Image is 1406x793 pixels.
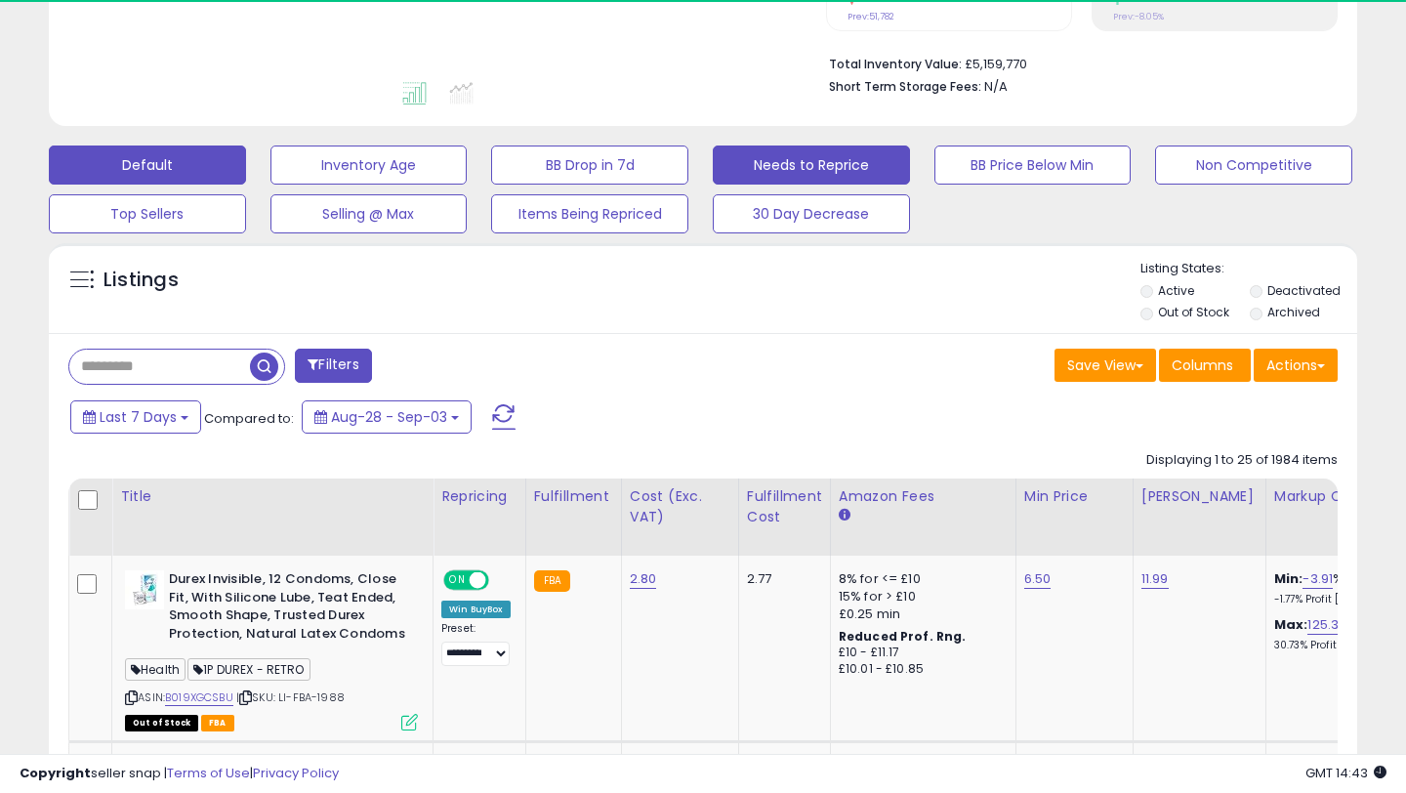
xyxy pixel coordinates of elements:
button: Inventory Age [270,146,468,185]
div: £0.25 min [839,605,1001,623]
div: seller snap | | [20,765,339,783]
button: Needs to Reprice [713,146,910,185]
b: Short Term Storage Fees: [829,78,981,95]
button: 30 Day Decrease [713,194,910,233]
button: Selling @ Max [270,194,468,233]
span: Health [125,658,186,681]
a: Privacy Policy [253,764,339,782]
button: Aug-28 - Sep-03 [302,400,472,434]
b: Total Inventory Value: [829,56,962,72]
button: Last 7 Days [70,400,201,434]
span: Aug-28 - Sep-03 [331,407,447,427]
small: FBA [534,570,570,592]
img: 41Gddn1Z60L._SL40_.jpg [125,570,164,609]
div: Displaying 1 to 25 of 1984 items [1146,451,1338,470]
div: 8% for <= £10 [839,570,1001,588]
li: £5,159,770 [829,51,1323,74]
button: Default [49,146,246,185]
button: Items Being Repriced [491,194,688,233]
button: BB Price Below Min [934,146,1132,185]
a: Terms of Use [167,764,250,782]
label: Out of Stock [1158,304,1229,320]
a: 2.80 [630,569,657,589]
button: Save View [1054,349,1156,382]
a: 11.99 [1141,569,1169,589]
div: ASIN: [125,570,418,729]
h5: Listings [103,267,179,294]
div: Amazon Fees [839,486,1008,507]
small: Amazon Fees. [839,507,850,524]
div: 2.77 [747,570,815,588]
div: £10 - £11.17 [839,645,1001,661]
div: [PERSON_NAME] [1141,486,1258,507]
a: -3.91 [1303,569,1333,589]
div: Title [120,486,425,507]
span: | SKU: LI-FBA-1988 [236,689,345,705]
small: Prev: 51,782 [848,11,894,22]
button: Columns [1159,349,1251,382]
span: 2025-09-11 14:43 GMT [1305,764,1386,782]
a: B019XGCSBU [165,689,233,706]
small: Prev: -8.05% [1113,11,1164,22]
span: All listings that are currently out of stock and unavailable for purchase on Amazon [125,715,198,731]
div: Fulfillment Cost [747,486,822,527]
button: Filters [295,349,371,383]
div: Min Price [1024,486,1125,507]
button: Actions [1254,349,1338,382]
div: £10.01 - £10.85 [839,661,1001,678]
label: Active [1158,282,1194,299]
span: N/A [984,77,1008,96]
span: ON [445,572,470,589]
div: Fulfillment [534,486,613,507]
div: Cost (Exc. VAT) [630,486,730,527]
div: Preset: [441,622,511,666]
span: FBA [201,715,234,731]
span: Last 7 Days [100,407,177,427]
span: Compared to: [204,409,294,428]
div: Repricing [441,486,517,507]
label: Archived [1267,304,1320,320]
button: Top Sellers [49,194,246,233]
label: Deactivated [1267,282,1341,299]
b: Max: [1274,615,1308,634]
span: Columns [1172,355,1233,375]
span: OFF [486,572,517,589]
b: Reduced Prof. Rng. [839,628,967,645]
div: 15% for > £10 [839,588,1001,605]
button: BB Drop in 7d [491,146,688,185]
b: Min: [1274,569,1303,588]
b: Durex Invisible, 12 Condoms, Close Fit, With Silicone Lube, Teat Ended, Smooth Shape, Trusted Dur... [169,570,406,647]
span: 1P DUREX - RETRO [187,658,310,681]
a: 6.50 [1024,569,1052,589]
button: Non Competitive [1155,146,1352,185]
div: Win BuyBox [441,601,511,618]
a: 125.32 [1307,615,1346,635]
strong: Copyright [20,764,91,782]
p: Listing States: [1140,260,1358,278]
